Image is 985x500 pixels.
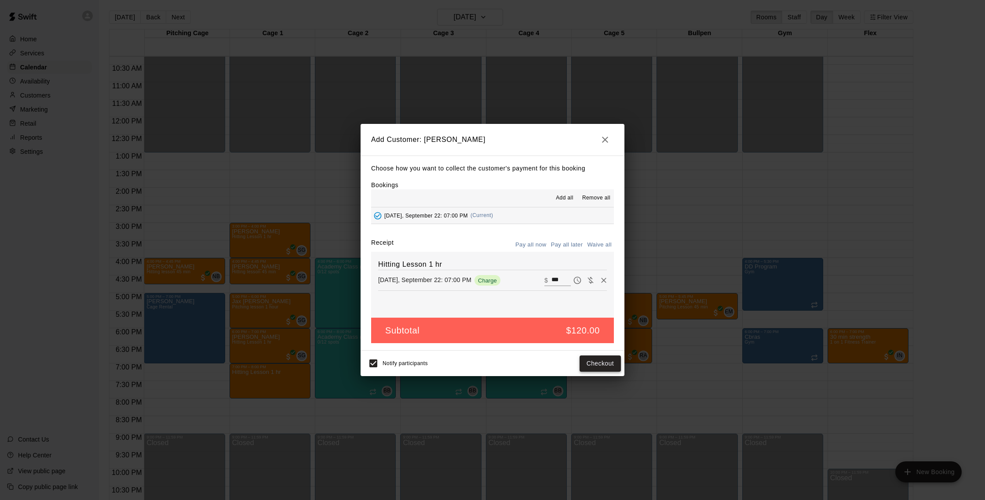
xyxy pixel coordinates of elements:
span: Notify participants [383,361,428,367]
button: Added - Collect Payment [371,209,384,222]
h5: Subtotal [385,325,420,337]
p: $ [544,276,548,285]
h5: $120.00 [566,325,600,337]
label: Bookings [371,181,398,188]
h6: Hitting Lesson 1 hr [378,259,607,270]
span: Charge [474,277,500,284]
h2: Add Customer: [PERSON_NAME] [361,124,624,156]
button: Add all [551,191,579,205]
button: Added - Collect Payment[DATE], September 22: 07:00 PM(Current) [371,207,614,224]
button: Pay all later [549,238,585,252]
p: Choose how you want to collect the customer's payment for this booking [371,163,614,174]
label: Receipt [371,238,394,252]
span: (Current) [471,212,493,218]
span: Add all [556,194,573,203]
span: Waive payment [584,276,597,283]
span: [DATE], September 22: 07:00 PM [384,212,468,218]
button: Remove all [579,191,614,205]
button: Remove [597,274,610,287]
p: [DATE], September 22: 07:00 PM [378,275,471,284]
span: Pay later [571,276,584,283]
button: Pay all now [513,238,549,252]
button: Checkout [580,355,621,372]
span: Remove all [582,194,610,203]
button: Waive all [585,238,614,252]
